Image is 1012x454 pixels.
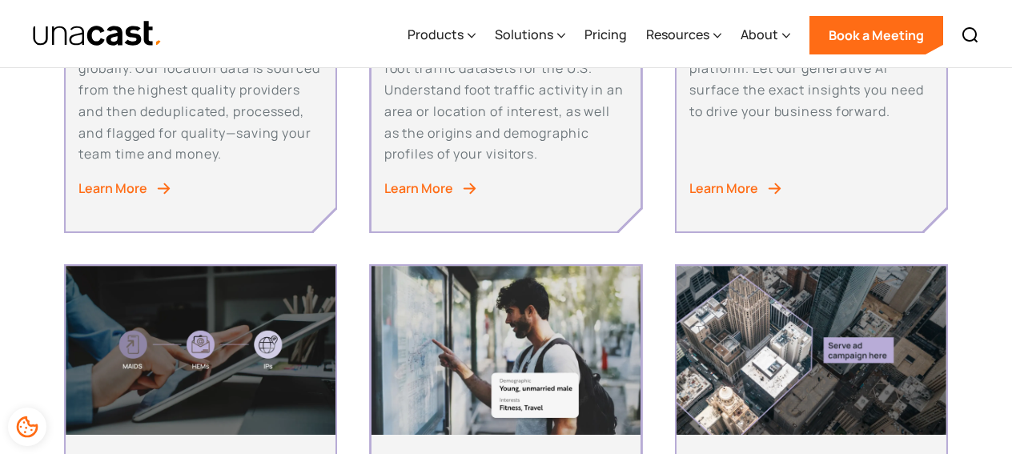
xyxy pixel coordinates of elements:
[741,2,790,68] div: About
[495,25,553,44] div: Solutions
[78,178,147,199] div: Learn More
[32,20,163,48] img: Unacast text logo
[78,15,323,165] p: Utilize privacy-friendly device-level location data for areas of interest globally. Our location ...
[408,25,464,44] div: Products
[677,266,946,434] img: Aerial View of city streets. Serve ad campaign here outlined
[689,15,934,123] p: Analyze human mobility across the U.S. with Unacast’s location insights platform. Let our generat...
[384,178,628,199] a: Learn More
[961,26,980,45] img: Search icon
[809,16,943,54] a: Book a Meeting
[646,25,709,44] div: Resources
[32,20,163,48] a: home
[408,2,476,68] div: Products
[8,408,46,446] div: Cookie Preferences
[384,178,453,199] div: Learn More
[646,2,721,68] div: Resources
[584,2,627,68] a: Pricing
[689,178,758,199] div: Learn More
[495,2,565,68] div: Solutions
[384,15,628,165] p: Validate your next business decision with our machine learning-powered foot traffic datasets for ...
[78,178,323,199] a: Learn More
[689,178,934,199] a: Learn More
[741,25,778,44] div: About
